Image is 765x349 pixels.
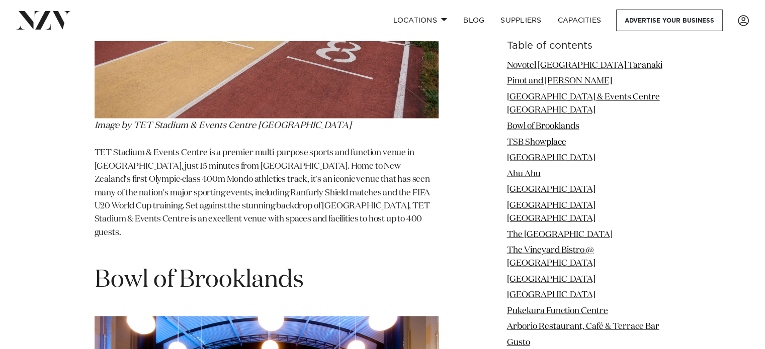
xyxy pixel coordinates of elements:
[492,10,549,31] a: SUPPLIERS
[507,138,566,146] a: TSB Showplace
[507,61,662,70] a: Novotel [GEOGRAPHIC_DATA] Taranaki
[507,230,613,239] a: The [GEOGRAPHIC_DATA]
[507,338,530,346] a: Gusto
[95,146,439,252] p: TET Stadium & Events Centre is a premier multi-purpose sports and function venue in [GEOGRAPHIC_D...
[507,169,541,178] a: Ahu Ahu
[95,121,352,130] span: Image by TET Stadium & Events Centre [GEOGRAPHIC_DATA]
[507,306,608,315] a: Pukekura Function Centre
[385,10,455,31] a: Locations
[507,41,671,51] h6: Table of contents
[507,185,596,194] a: [GEOGRAPHIC_DATA]
[507,291,596,299] a: [GEOGRAPHIC_DATA]
[507,275,596,283] a: [GEOGRAPHIC_DATA]
[616,10,723,31] a: Advertise your business
[507,77,612,85] a: Pinot and [PERSON_NAME]
[455,10,492,31] a: BLOG
[507,322,659,330] a: Arborio Restaurant, Café & Terrace Bar
[507,201,596,222] a: [GEOGRAPHIC_DATA] [GEOGRAPHIC_DATA]
[507,122,579,131] a: Bowl of Brooklands
[550,10,610,31] a: Capacities
[95,268,304,292] span: Bowl of Brooklands
[507,154,596,162] a: [GEOGRAPHIC_DATA]
[507,93,660,114] a: [GEOGRAPHIC_DATA] & Events Centre [GEOGRAPHIC_DATA]
[507,246,596,267] a: The Vineyard Bistro @ [GEOGRAPHIC_DATA]
[16,11,71,29] img: nzv-logo.png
